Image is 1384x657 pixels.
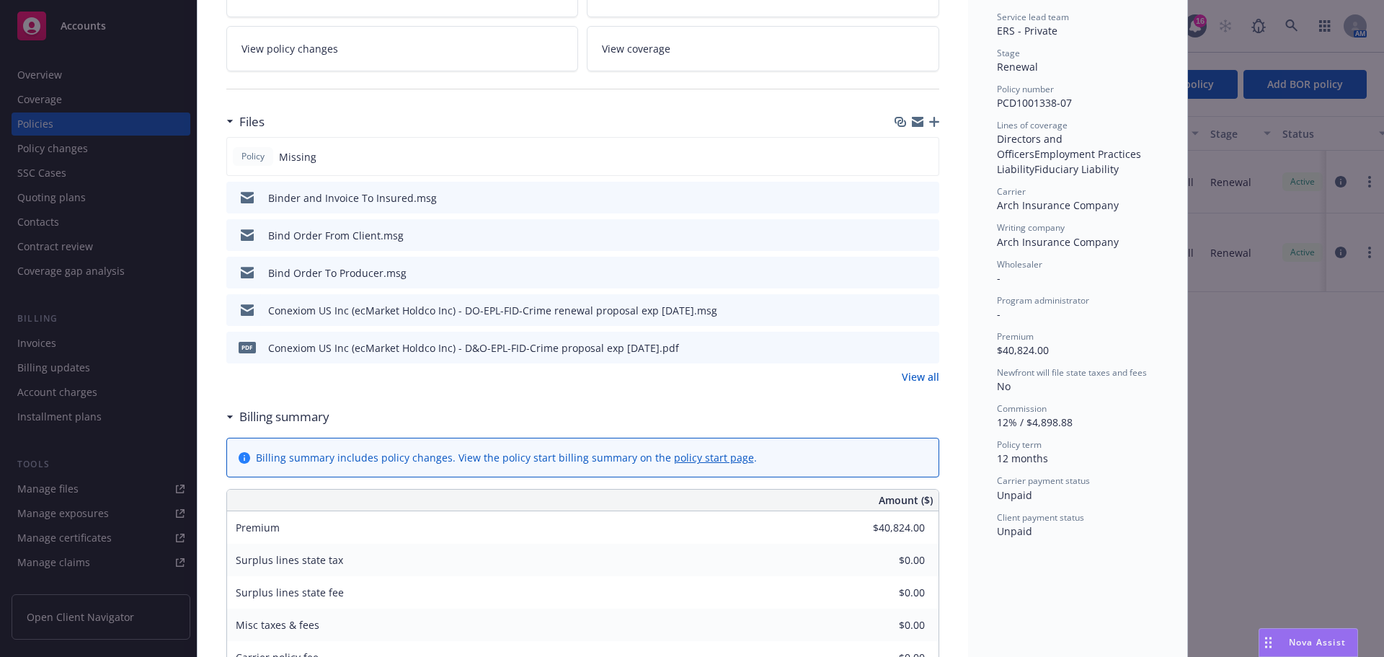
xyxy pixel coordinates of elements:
span: - [997,307,1001,321]
span: $40,824.00 [997,343,1049,357]
button: Nova Assist [1259,628,1358,657]
input: 0.00 [840,517,933,539]
span: Renewal [997,60,1038,74]
span: - [997,271,1001,285]
span: Policy term [997,438,1042,451]
div: Binder and Invoice To Insured.msg [268,190,437,206]
span: Lines of coverage [997,119,1068,131]
button: download file [897,265,909,281]
span: View coverage [602,41,670,56]
div: Drag to move [1259,629,1277,656]
input: 0.00 [840,614,933,636]
span: Unpaid [997,524,1032,538]
span: ERS - Private [997,24,1057,38]
span: Newfront will file state taxes and fees [997,366,1147,379]
span: Missing [279,149,316,164]
button: download file [897,228,909,243]
span: Premium [997,330,1034,343]
div: Conexiom US Inc (ecMarket Holdco Inc) - DO-EPL-FID-Crime renewal proposal exp [DATE].msg [268,303,717,318]
h3: Billing summary [239,407,329,426]
span: Commission [997,402,1047,415]
span: No [997,379,1011,393]
span: Directors and Officers [997,132,1065,161]
div: Bind Order From Client.msg [268,228,404,243]
div: Conexiom US Inc (ecMarket Holdco Inc) - D&O-EPL-FID-Crime proposal exp [DATE].pdf [268,340,679,356]
button: download file [897,190,909,206]
span: Policy [239,150,267,163]
button: preview file [921,190,933,206]
button: preview file [921,265,933,281]
span: Nova Assist [1289,636,1346,648]
span: Policy number [997,83,1054,95]
span: Surplus lines state fee [236,586,344,599]
button: preview file [921,340,933,356]
a: View policy changes [226,26,579,71]
span: Client payment status [997,511,1084,524]
span: Writing company [997,221,1065,234]
button: preview file [921,303,933,318]
span: Stage [997,47,1020,59]
a: policy start page [674,451,754,464]
span: Carrier payment status [997,475,1090,487]
span: Fiduciary Liability [1034,162,1119,176]
button: preview file [921,228,933,243]
span: Program administrator [997,294,1089,307]
div: Billing summary includes policy changes. View the policy start billing summary on the . [256,450,757,465]
span: 12 months [997,451,1048,465]
button: download file [897,340,909,356]
div: Bind Order To Producer.msg [268,265,407,281]
h3: Files [239,113,265,131]
span: Amount ($) [879,493,933,508]
span: PCD1001338-07 [997,96,1072,110]
span: pdf [239,342,256,353]
input: 0.00 [840,582,933,604]
span: Unpaid [997,488,1032,502]
div: Billing summary [226,407,329,426]
span: Service lead team [997,11,1069,23]
span: View policy changes [241,41,338,56]
span: Surplus lines state tax [236,553,343,567]
span: 12% / $4,898.88 [997,415,1073,429]
div: Files [226,113,265,131]
span: Arch Insurance Company [997,235,1119,249]
button: download file [897,303,909,318]
span: Arch Insurance Company [997,198,1119,212]
a: View coverage [587,26,939,71]
span: Premium [236,521,280,534]
span: Employment Practices Liability [997,147,1144,176]
span: Wholesaler [997,258,1042,270]
a: View all [902,369,939,384]
span: Misc taxes & fees [236,618,319,632]
span: Carrier [997,185,1026,198]
input: 0.00 [840,550,933,571]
